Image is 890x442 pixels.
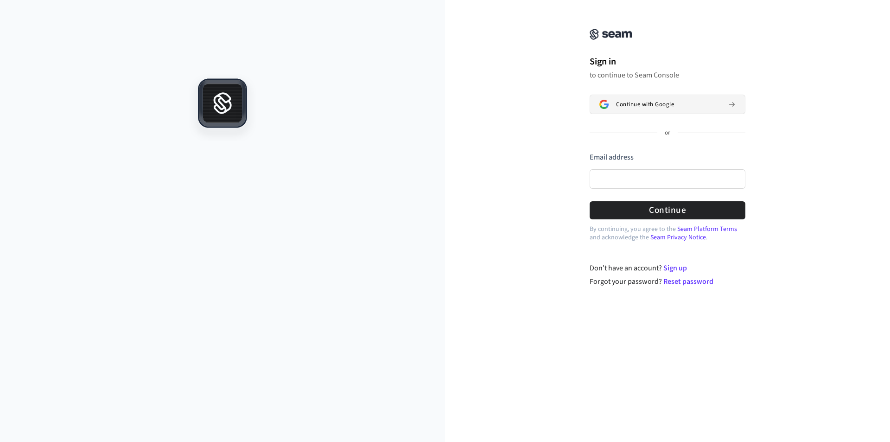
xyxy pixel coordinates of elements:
[599,100,609,109] img: Sign in with Google
[590,263,746,274] div: Don't have an account?
[590,152,634,162] label: Email address
[663,263,687,273] a: Sign up
[590,201,745,219] button: Continue
[590,225,745,242] p: By continuing, you agree to the and acknowledge the .
[590,70,745,80] p: to continue to Seam Console
[590,95,745,114] button: Sign in with GoogleContinue with Google
[663,276,713,287] a: Reset password
[677,224,737,234] a: Seam Platform Terms
[590,276,746,287] div: Forgot your password?
[665,129,670,137] p: or
[590,55,745,69] h1: Sign in
[650,233,706,242] a: Seam Privacy Notice
[616,101,674,108] span: Continue with Google
[590,29,632,40] img: Seam Console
